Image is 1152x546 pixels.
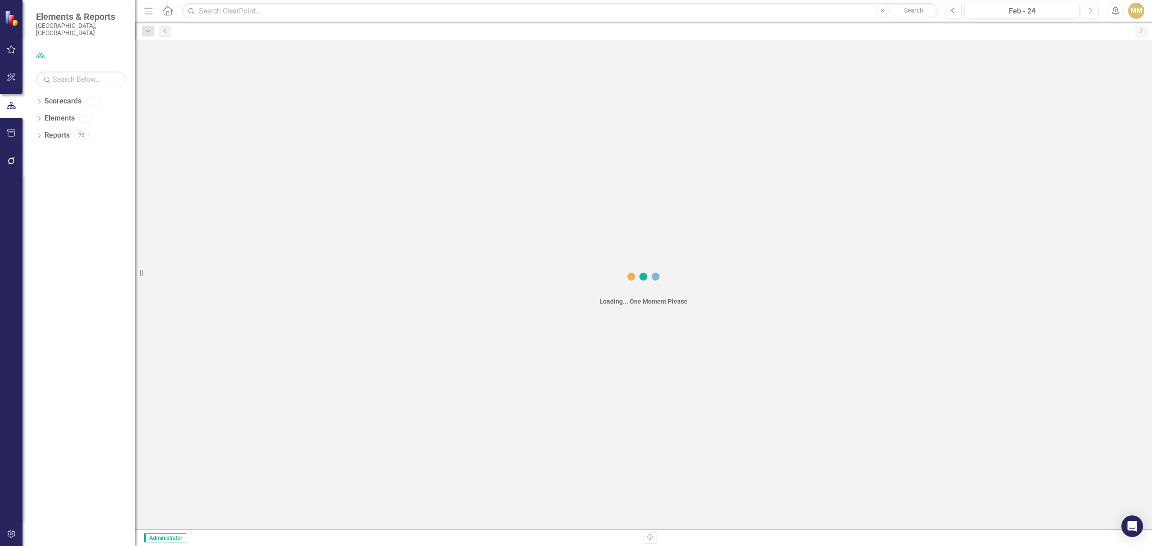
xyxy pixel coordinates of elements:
[144,533,186,542] span: Administrator
[967,6,1076,17] div: Feb - 24
[36,11,126,22] span: Elements & Reports
[964,3,1080,19] button: Feb - 24
[182,3,938,19] input: Search ClearPoint...
[36,72,126,87] input: Search Below...
[1121,515,1143,537] div: Open Intercom Messenger
[4,10,20,26] img: ClearPoint Strategy
[45,113,75,124] a: Elements
[904,7,923,14] span: Search
[599,297,688,306] div: Loading... One Moment Please
[45,96,81,107] a: Scorecards
[74,132,89,139] div: 26
[45,130,70,141] a: Reports
[36,22,126,37] small: [GEOGRAPHIC_DATA], [GEOGRAPHIC_DATA]
[1128,3,1144,19] button: MM
[891,4,936,17] button: Search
